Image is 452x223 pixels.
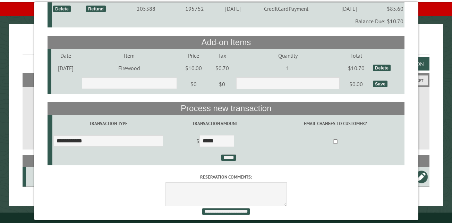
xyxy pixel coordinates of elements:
[23,73,429,86] h2: Filters
[29,173,55,180] div: E11
[341,74,372,94] td: $0.00
[218,2,248,15] td: [DATE]
[178,74,209,94] td: $0
[209,49,235,62] td: Tax
[80,62,178,74] td: Firewood
[178,49,209,62] td: Price
[341,49,372,62] td: Total
[235,49,341,62] td: Quantity
[209,62,235,74] td: $0.70
[80,49,178,62] td: Item
[178,62,209,74] td: $10.00
[373,81,387,87] div: Save
[52,15,404,27] td: Balance Due: $10.70
[51,62,80,74] td: [DATE]
[267,120,403,127] label: Email changes to customer?
[53,6,71,12] div: Delete
[248,2,325,15] td: CreditCardPayment
[53,120,163,127] label: Transaction Type
[235,62,341,74] td: 1
[86,6,106,12] div: Refund
[23,35,429,55] h1: Reservations
[373,2,404,15] td: $85.60
[164,132,266,151] td: $
[48,102,404,115] th: Process new transaction
[51,49,80,62] td: Date
[209,74,235,94] td: $0
[341,62,372,74] td: $10.70
[373,65,391,71] div: Delete
[26,155,57,167] th: Site
[325,2,373,15] td: [DATE]
[48,36,404,49] th: Add-on Items
[121,2,171,15] td: 205388
[165,120,265,127] label: Transaction Amount
[48,174,404,180] label: Reservation comments:
[171,2,218,15] td: 195752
